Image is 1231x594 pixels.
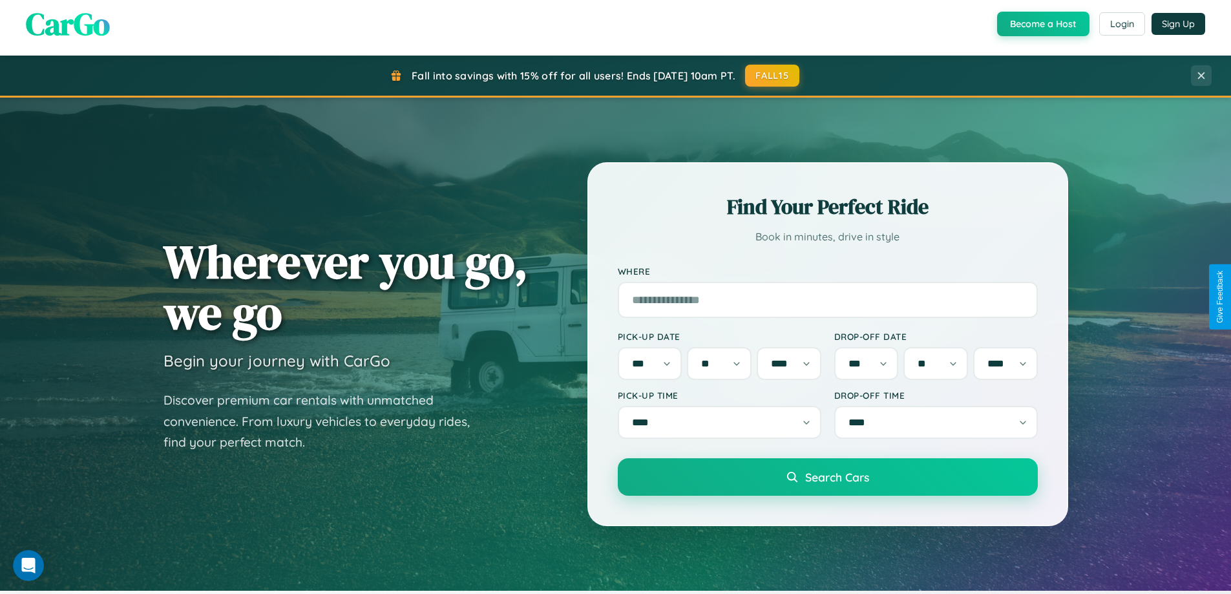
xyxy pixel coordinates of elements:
div: Give Feedback [1215,271,1225,323]
p: Book in minutes, drive in style [618,228,1038,246]
button: Search Cars [618,458,1038,496]
button: FALL15 [745,65,799,87]
label: Drop-off Date [834,331,1038,342]
span: Search Cars [805,470,869,484]
h2: Find Your Perfect Ride [618,193,1038,221]
button: Become a Host [997,12,1089,36]
label: Pick-up Time [618,390,821,401]
span: CarGo [26,3,110,45]
p: Discover premium car rentals with unmatched convenience. From luxury vehicles to everyday rides, ... [163,390,487,453]
h1: Wherever you go, we go [163,236,528,338]
button: Sign Up [1152,13,1205,35]
button: Login [1099,12,1145,36]
h3: Begin your journey with CarGo [163,351,390,370]
label: Where [618,266,1038,277]
iframe: Intercom live chat [13,550,44,581]
label: Pick-up Date [618,331,821,342]
span: Fall into savings with 15% off for all users! Ends [DATE] 10am PT. [412,69,735,82]
label: Drop-off Time [834,390,1038,401]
